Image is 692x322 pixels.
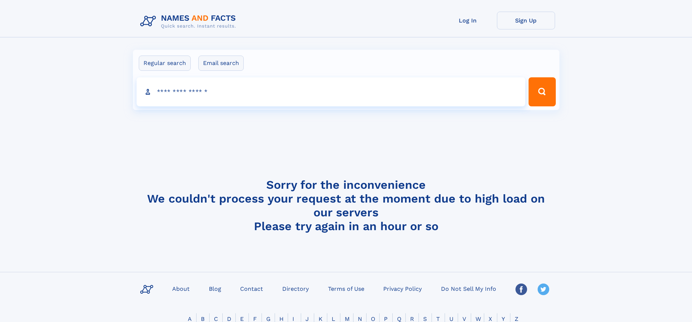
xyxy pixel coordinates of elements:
a: Contact [237,283,266,294]
label: Regular search [139,56,191,71]
a: Privacy Policy [380,283,425,294]
button: Search Button [529,77,555,106]
img: Facebook [515,284,527,295]
h4: Sorry for the inconvenience We couldn't process your request at the moment due to high load on ou... [137,178,555,233]
a: Do Not Sell My Info [438,283,499,294]
label: Email search [198,56,244,71]
img: Twitter [538,284,549,295]
a: Blog [206,283,224,294]
a: Sign Up [497,12,555,29]
a: About [169,283,193,294]
img: Logo Names and Facts [137,12,242,31]
input: search input [137,77,526,106]
a: Directory [279,283,312,294]
a: Terms of Use [325,283,367,294]
a: Log In [439,12,497,29]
